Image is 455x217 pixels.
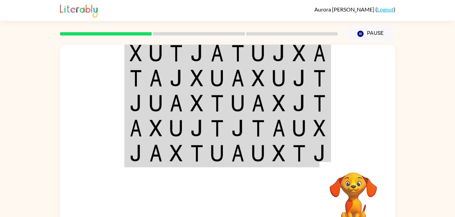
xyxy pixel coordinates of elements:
[170,120,183,137] img: u
[272,145,285,162] img: x
[293,70,306,87] img: j
[149,120,162,137] img: x
[211,45,224,62] img: a
[170,145,183,162] img: x
[211,145,224,162] img: u
[272,70,285,87] img: u
[149,95,162,112] img: u
[252,145,265,162] img: u
[293,95,306,112] img: j
[272,45,285,62] img: j
[130,45,142,62] img: x
[293,145,306,162] img: t
[346,26,395,42] button: Pause
[130,145,142,162] img: j
[190,70,203,87] img: x
[149,70,162,87] img: a
[313,70,326,87] img: t
[252,120,265,137] img: t
[314,6,395,13] div: ( )
[211,70,224,87] img: u
[149,145,162,162] img: a
[170,45,183,62] img: t
[314,6,375,13] span: Aurora [PERSON_NAME]
[211,120,224,137] img: t
[313,45,326,62] img: a
[293,45,306,62] img: x
[130,95,142,112] img: j
[252,70,265,87] img: x
[190,95,203,112] img: x
[252,95,265,112] img: a
[231,95,244,112] img: u
[130,70,142,87] img: t
[231,145,244,162] img: a
[190,145,203,162] img: t
[231,120,244,137] img: j
[293,120,306,137] img: u
[190,120,203,137] img: j
[130,120,142,137] img: a
[60,3,98,18] img: Literably
[272,95,285,112] img: x
[313,95,326,112] img: t
[377,6,394,13] a: Logout
[231,70,244,87] img: a
[252,45,265,62] img: u
[313,145,326,162] img: j
[170,70,183,87] img: j
[170,95,183,112] img: a
[211,95,224,112] img: t
[149,45,162,62] img: u
[190,45,203,62] img: j
[231,45,244,62] img: t
[272,120,285,137] img: a
[313,120,326,137] img: x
